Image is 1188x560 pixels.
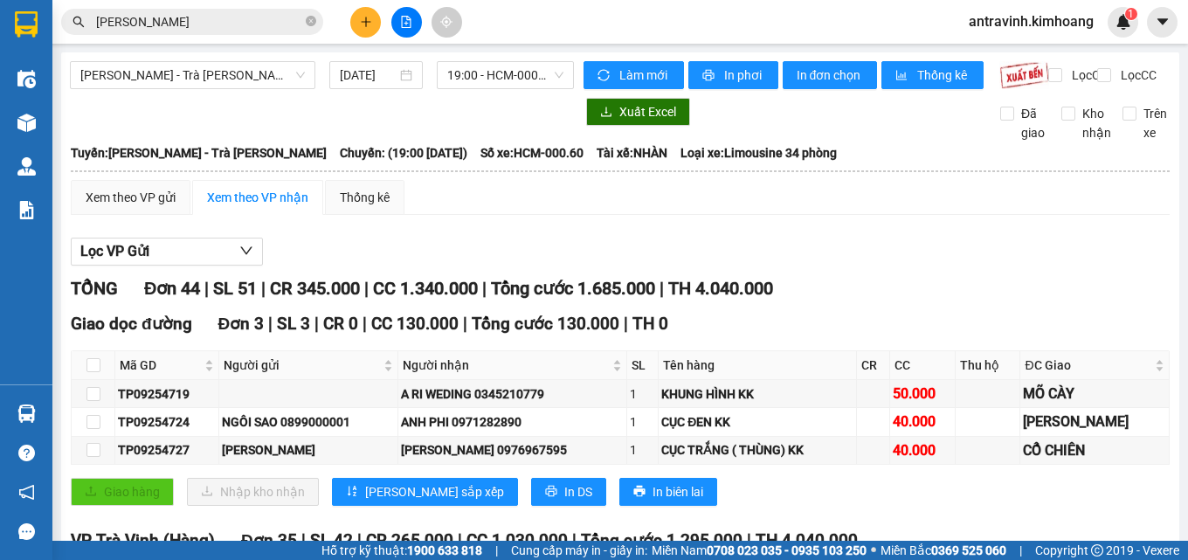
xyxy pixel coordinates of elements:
span: Đơn 3 [218,314,265,334]
span: | [268,314,273,334]
span: printer [545,485,557,499]
input: Tìm tên, số ĐT hoặc mã đơn [96,12,302,31]
span: Cung cấp máy in - giấy in: [511,541,647,560]
span: | [572,530,577,550]
span: Miền Nam [652,541,867,560]
span: ĐC Giao [1025,356,1151,375]
th: CR [857,351,891,380]
span: bar-chart [895,69,910,83]
button: plus [350,7,381,38]
span: CC 1.340.000 [373,278,478,299]
span: Người nhận [403,356,609,375]
button: printerIn biên lai [619,478,717,506]
input: 12/09/2025 [340,66,397,85]
span: aim [440,16,452,28]
div: NGÔI SAO 0899000001 [222,412,395,432]
button: printerIn phơi [688,61,778,89]
div: Xem theo VP gửi [86,188,176,207]
img: 9k= [999,61,1049,89]
span: plus [360,16,372,28]
span: close-circle [306,16,316,26]
span: SL 42 [310,530,353,550]
img: warehouse-icon [17,114,36,132]
button: caret-down [1147,7,1178,38]
span: sort-ascending [346,485,358,499]
div: 50.000 [893,383,952,404]
span: In đơn chọn [797,66,864,85]
img: warehouse-icon [17,157,36,176]
th: Thu hộ [956,351,1021,380]
span: SL 3 [277,314,310,334]
span: TH 0 [632,314,668,334]
button: downloadNhập kho nhận [187,478,319,506]
span: CC 130.000 [371,314,459,334]
span: | [204,278,209,299]
span: VP Trà Vinh (Hàng) [71,530,215,550]
span: CR 0 [323,314,358,334]
span: | [301,530,306,550]
div: 40.000 [893,439,952,461]
div: A RI WEDING 0345210779 [401,384,624,404]
span: Kho nhận [1075,104,1118,142]
span: | [482,278,487,299]
th: Tên hàng [659,351,856,380]
span: copyright [1091,544,1103,557]
span: Lọc CC [1114,66,1159,85]
button: sort-ascending[PERSON_NAME] sắp xếp [332,478,518,506]
span: Hồ Chí Minh - Trà Vinh [80,62,305,88]
span: Người gửi [224,356,380,375]
span: TỔNG [71,278,118,299]
span: CR 265.000 [366,530,453,550]
button: file-add [391,7,422,38]
span: download [600,106,612,120]
span: Số xe: HCM-000.60 [480,143,584,162]
span: | [624,314,628,334]
button: bar-chartThống kê [881,61,984,89]
span: Tài xế: NHÀN [597,143,667,162]
span: Thống kê [917,66,970,85]
span: Tổng cước 1.685.000 [491,278,655,299]
img: logo-vxr [15,11,38,38]
div: 1 [630,440,655,460]
strong: 0708 023 035 - 0935 103 250 [707,543,867,557]
strong: 1900 633 818 [407,543,482,557]
span: Lọc CR [1065,66,1110,85]
span: Đơn 35 [241,530,297,550]
div: KHUNG HÌNH KK [661,384,853,404]
span: printer [633,485,646,499]
td: TP09254719 [115,380,219,408]
div: 40.000 [893,411,952,432]
span: CR 345.000 [270,278,360,299]
button: aim [432,7,462,38]
th: SL [627,351,659,380]
span: Mã GD [120,356,201,375]
span: file-add [400,16,412,28]
span: In phơi [724,66,764,85]
span: | [463,314,467,334]
span: Chuyến: (19:00 [DATE]) [340,143,467,162]
span: | [747,530,751,550]
span: | [363,314,367,334]
span: | [458,530,462,550]
span: CC 1.030.000 [466,530,568,550]
span: Loại xe: Limousine 34 phòng [680,143,837,162]
span: 19:00 - HCM-000.60 [447,62,563,88]
span: Miền Bắc [881,541,1006,560]
div: MÕ CÀY [1023,383,1166,404]
span: sync [597,69,612,83]
span: Làm mới [619,66,670,85]
span: [PERSON_NAME] sắp xếp [365,482,504,501]
span: In DS [564,482,592,501]
button: syncLàm mới [584,61,684,89]
span: SL 51 [213,278,257,299]
div: [PERSON_NAME] [1023,411,1166,432]
td: TP09254727 [115,437,219,465]
span: | [1019,541,1022,560]
button: Lọc VP Gửi [71,238,263,266]
span: Hỗ trợ kỹ thuật: [321,541,482,560]
span: | [314,314,319,334]
span: 1 [1128,8,1134,20]
sup: 1 [1125,8,1137,20]
div: TP09254719 [118,384,216,404]
button: printerIn DS [531,478,606,506]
